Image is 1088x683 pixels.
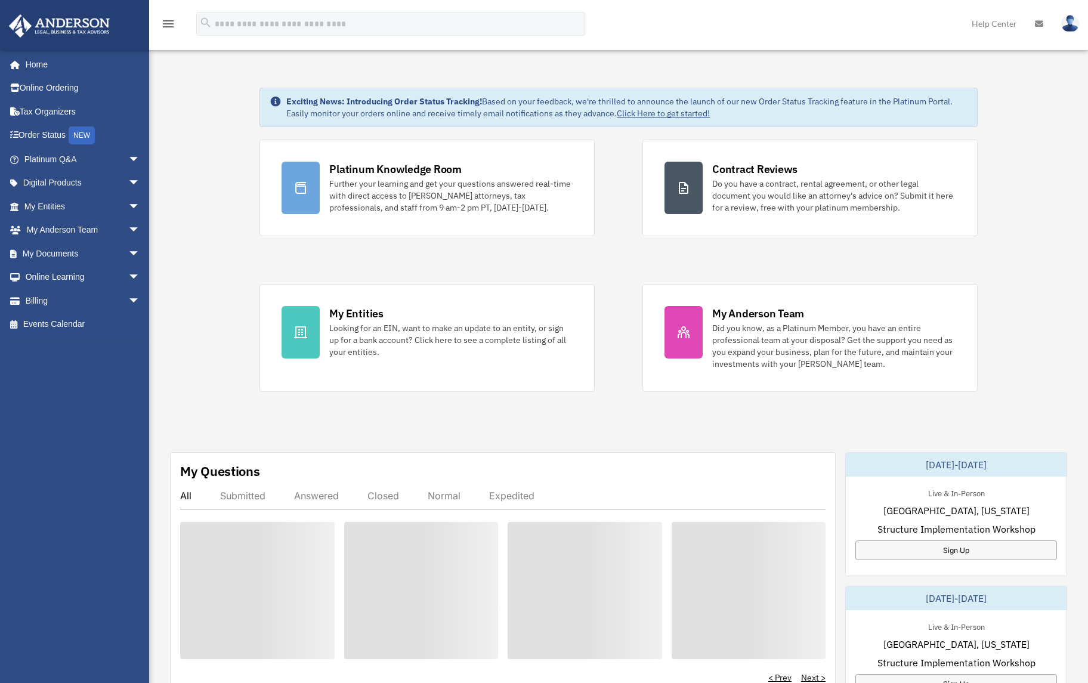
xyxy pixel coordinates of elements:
div: All [180,490,191,502]
span: arrow_drop_down [128,289,152,313]
div: Did you know, as a Platinum Member, you have an entire professional team at your disposal? Get th... [712,322,956,370]
a: Online Learningarrow_drop_down [8,265,158,289]
i: search [199,16,212,29]
a: Tax Organizers [8,100,158,123]
i: menu [161,17,175,31]
a: Billingarrow_drop_down [8,289,158,313]
a: Online Ordering [8,76,158,100]
a: My Entities Looking for an EIN, want to make an update to an entity, or sign up for a bank accoun... [259,284,595,392]
a: My Entitiesarrow_drop_down [8,194,158,218]
span: arrow_drop_down [128,171,152,196]
div: Normal [428,490,460,502]
a: Click Here to get started! [617,108,710,119]
a: My Anderson Team Did you know, as a Platinum Member, you have an entire professional team at your... [642,284,978,392]
div: Expedited [489,490,534,502]
a: Platinum Knowledge Room Further your learning and get your questions answered real-time with dire... [259,140,595,236]
strong: Exciting News: Introducing Order Status Tracking! [286,96,482,107]
div: My Entities [329,306,383,321]
a: menu [161,21,175,31]
a: Sign Up [855,540,1057,560]
a: Platinum Q&Aarrow_drop_down [8,147,158,171]
span: [GEOGRAPHIC_DATA], [US_STATE] [883,637,1030,651]
a: My Documentsarrow_drop_down [8,242,158,265]
span: arrow_drop_down [128,194,152,219]
div: Looking for an EIN, want to make an update to an entity, or sign up for a bank account? Click her... [329,322,573,358]
a: My Anderson Teamarrow_drop_down [8,218,158,242]
div: Further your learning and get your questions answered real-time with direct access to [PERSON_NAM... [329,178,573,214]
span: Structure Implementation Workshop [877,522,1036,536]
div: Submitted [220,490,265,502]
img: Anderson Advisors Platinum Portal [5,14,113,38]
a: Home [8,52,152,76]
div: NEW [69,126,95,144]
div: My Questions [180,462,260,480]
a: Contract Reviews Do you have a contract, rental agreement, or other legal document you would like... [642,140,978,236]
a: Digital Productsarrow_drop_down [8,171,158,195]
div: Live & In-Person [919,486,994,499]
span: arrow_drop_down [128,147,152,172]
div: Platinum Knowledge Room [329,162,462,177]
div: Based on your feedback, we're thrilled to announce the launch of our new Order Status Tracking fe... [286,95,967,119]
div: Do you have a contract, rental agreement, or other legal document you would like an attorney's ad... [712,178,956,214]
span: arrow_drop_down [128,242,152,266]
span: Structure Implementation Workshop [877,656,1036,670]
div: [DATE]-[DATE] [846,453,1067,477]
div: Answered [294,490,339,502]
div: My Anderson Team [712,306,804,321]
div: Live & In-Person [919,620,994,632]
span: [GEOGRAPHIC_DATA], [US_STATE] [883,503,1030,518]
a: Order StatusNEW [8,123,158,148]
img: User Pic [1061,15,1079,32]
a: Events Calendar [8,313,158,336]
div: Closed [367,490,399,502]
span: arrow_drop_down [128,218,152,243]
span: arrow_drop_down [128,265,152,290]
div: Contract Reviews [712,162,798,177]
div: [DATE]-[DATE] [846,586,1067,610]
